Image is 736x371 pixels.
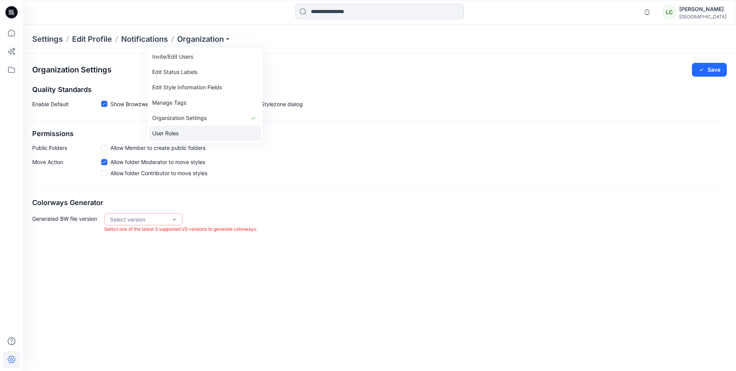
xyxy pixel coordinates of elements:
span: Allow folder Moderator to move styles [110,158,205,166]
h2: Organization Settings [32,66,112,74]
a: User Roles [149,126,261,141]
h2: Colorways Generator [32,199,727,207]
a: Organization Settings [149,110,261,126]
span: Allow folder Contributor to move styles [110,169,207,177]
span: Show Browzwear’s default quality standards in the Share to Stylezone dialog [110,100,303,108]
h2: Permissions [32,130,727,138]
div: LC [662,5,676,19]
h2: Quality Standards [32,86,727,94]
div: [PERSON_NAME] [679,5,726,14]
p: Public Folders [32,144,101,152]
a: Manage Tags [149,95,261,110]
button: Save [692,63,727,77]
a: Edit Profile [72,34,112,44]
span: Allow Member to create public folders [110,144,205,152]
p: Settings [32,34,63,44]
p: Enable Default [32,100,101,111]
a: Invite/Edit Users [149,49,261,64]
a: Edit Style Information Fields [149,80,261,95]
div: [GEOGRAPHIC_DATA] [679,14,726,20]
p: Generated BW file version [32,213,101,233]
a: Edit Status Labels [149,64,261,80]
a: Notifications [121,34,168,44]
p: Select one of the latest 3 supported VS versions to generate colorways. [104,225,257,233]
p: Move Action [32,158,101,180]
div: Select version [110,215,168,223]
